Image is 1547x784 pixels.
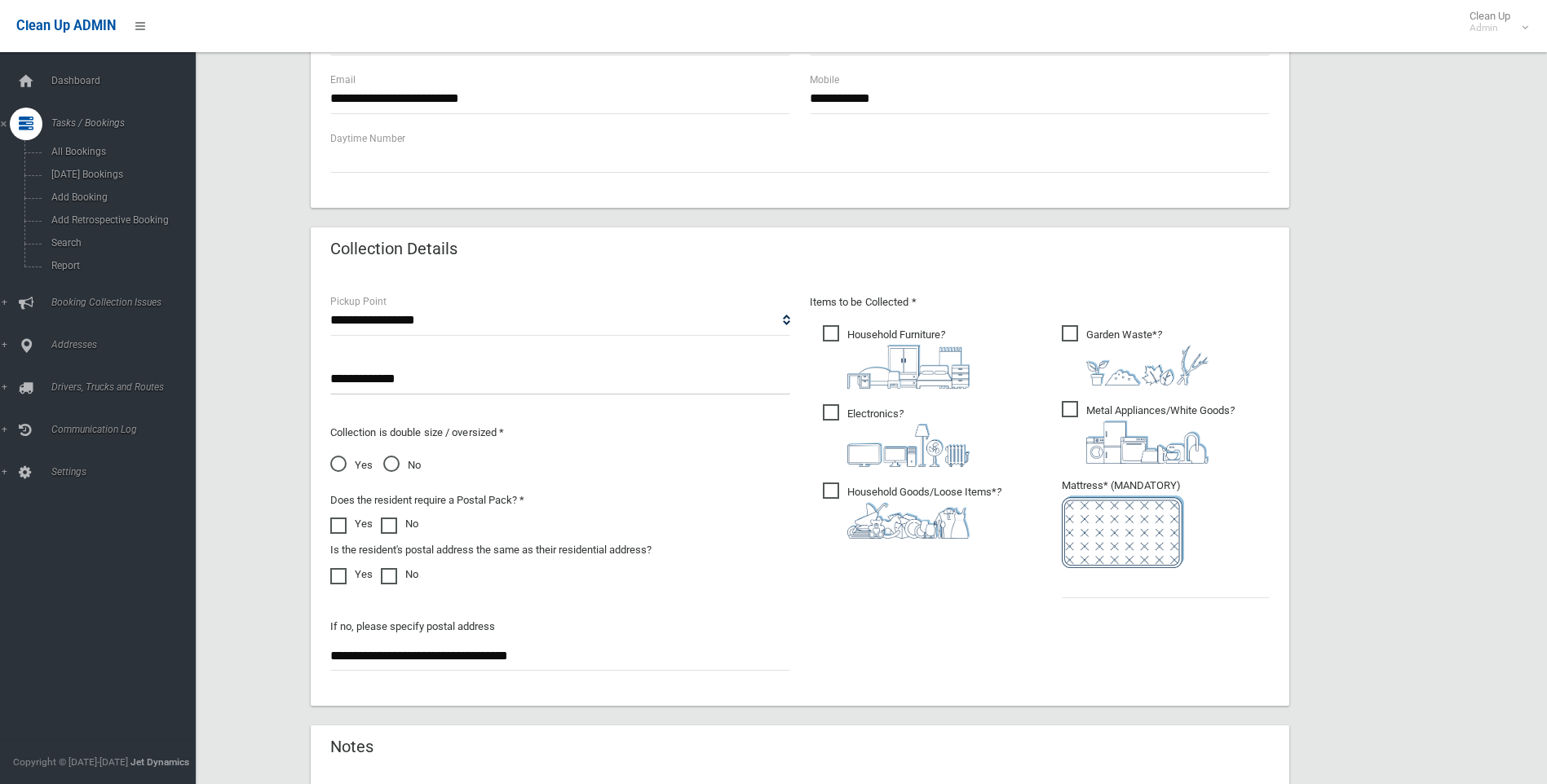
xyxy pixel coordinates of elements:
[46,169,194,180] span: [DATE] Bookings
[1062,401,1235,464] span: Metal Appliances/White Goods
[46,75,208,86] span: Dashboard
[1470,22,1510,34] small: Admin
[383,456,421,475] span: No
[330,456,373,475] span: Yes
[847,328,970,389] i: ?
[381,565,418,584] label: No
[46,466,208,478] span: Settings
[330,617,495,636] label: If no, please specify postal address
[311,233,477,265] header: Collection Details
[46,237,194,249] span: Search
[823,404,970,467] span: Electronics
[46,117,208,129] span: Tasks / Bookings
[1461,10,1527,34] span: Clean Up
[847,345,970,389] img: aa9efdbe659d29b613fca23ba79d85cb.png
[46,424,208,435] span: Communication Log
[46,260,194,271] span: Report
[16,18,116,33] span: Clean Up ADMIN
[130,756,189,768] strong: Jet Dynamics
[381,514,418,534] label: No
[1086,328,1209,385] i: ?
[847,407,970,467] i: ?
[330,423,790,443] p: Collection is double size / oversized *
[823,325,970,389] span: Household Furniture
[330,540,652,560] label: Is the resident's postal address the same as their residential address?
[810,293,1270,312] p: Items to be Collected *
[1062,325,1209,385] span: Garden Waste*
[46,297,208,308] span: Booking Collection Issues
[1086,404,1235,464] i: ?
[1062,496,1184,568] img: e7408bece873d2c1783593a074e5cb2f.png
[46,339,208,350] span: Addresses
[823,482,1001,539] span: Household Goods/Loose Items*
[847,502,970,539] img: b13cc3517677393f34c0a387616ef184.png
[1086,421,1209,464] img: 36c1b0289cb1767239cdd3de9e694f19.png
[311,731,393,763] header: Notes
[46,146,194,157] span: All Bookings
[847,424,970,467] img: 394712a680b73dbc3d2a6a3a7ffe5a07.png
[46,192,194,203] span: Add Booking
[847,486,1001,539] i: ?
[13,756,128,768] span: Copyright © [DATE]-[DATE]
[46,214,194,226] span: Add Retrospective Booking
[1086,345,1209,385] img: 4fd8a5c772b2c999c83690221e5242e0.png
[330,514,373,534] label: Yes
[330,491,524,510] label: Does the resident require a Postal Pack? *
[1062,479,1270,568] span: Mattress* (MANDATORY)
[330,565,373,584] label: Yes
[46,381,208,393] span: Drivers, Trucks and Routes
